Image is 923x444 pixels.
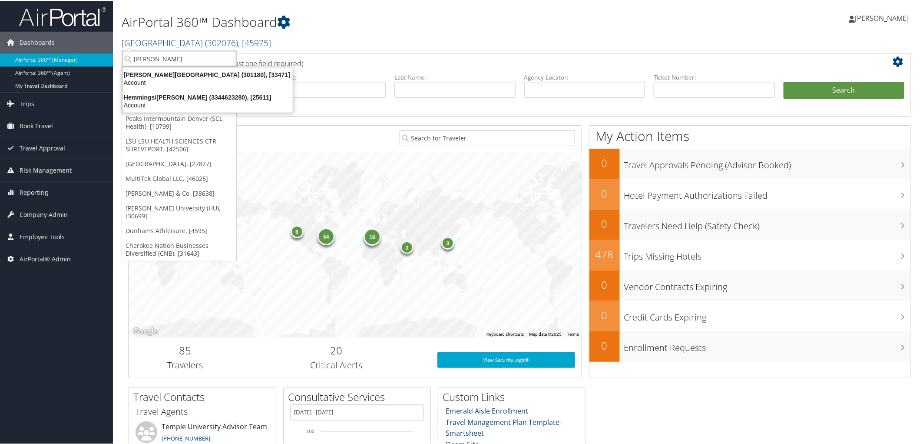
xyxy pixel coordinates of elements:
[589,239,911,270] a: 478Trips Missing Hotels
[135,342,235,357] h2: 85
[20,181,48,203] span: Reporting
[589,155,620,170] h2: 0
[122,223,236,237] a: Dunhams Athleisure, [4595]
[220,58,303,67] span: (at least one field required)
[529,331,562,336] span: Map data ©2025
[624,306,911,323] h3: Credit Cards Expiring
[624,215,911,231] h3: Travelers Need Help (Safety Check)
[446,417,562,437] a: Travel Management Plan Template- Smartsheet
[162,434,210,441] a: [PHONE_NUMBER]
[20,203,68,225] span: Company Admin
[122,237,236,260] a: Cherokee Nation Businesses Diversified (CNB), [31643]
[589,216,620,230] h2: 0
[288,389,430,404] h2: Consultative Services
[589,330,911,361] a: 0Enrollment Requests
[624,245,911,262] h3: Trips Missing Hotels
[290,224,303,237] div: 6
[486,330,524,337] button: Keyboard shortcuts
[131,325,159,337] img: Google
[849,4,918,30] a: [PERSON_NAME]
[589,277,620,291] h2: 0
[589,178,911,209] a: 0Hotel Payment Authorizations Failed
[136,405,269,417] h3: Travel Agents
[122,156,236,170] a: [GEOGRAPHIC_DATA], [27827]
[133,389,276,404] h2: Travel Contacts
[205,36,238,48] span: ( 302076 )
[855,13,909,22] span: [PERSON_NAME]
[20,137,65,158] span: Travel Approval
[20,114,53,136] span: Book Travel
[524,72,645,81] label: Agency Locator:
[248,342,424,357] h2: 20
[135,358,235,371] h3: Travelers
[20,247,71,269] span: AirPortal® Admin
[117,78,298,86] div: Account
[441,236,454,249] div: 3
[122,170,236,185] a: MultiTek Global LLC, [46025]
[624,184,911,201] h3: Hotel Payment Authorizations Failed
[20,159,72,180] span: Risk Management
[589,126,911,144] h1: My Action Items
[567,331,579,336] a: Terms (opens in new tab)
[589,270,911,300] a: 0Vendor Contracts Expiring
[364,227,381,244] div: 19
[122,50,236,66] input: Search Accounts
[589,209,911,239] a: 0Travelers Need Help (Safety Check)
[784,81,905,98] button: Search
[265,72,386,81] label: First Name:
[248,358,424,371] h3: Critical Alerts
[135,54,839,69] h2: Airtinerary Lookup
[654,72,775,81] label: Ticket Number:
[318,227,335,244] div: 54
[122,200,236,223] a: [PERSON_NAME] University (HU), [30699]
[589,307,620,322] h2: 0
[238,36,271,48] span: , [ 45975 ]
[117,70,298,78] div: [PERSON_NAME][GEOGRAPHIC_DATA] (301180), [33471]
[589,337,620,352] h2: 0
[589,246,620,261] h2: 478
[624,276,911,292] h3: Vendor Contracts Expiring
[122,36,271,48] a: [GEOGRAPHIC_DATA]
[122,133,236,156] a: LSU LSU HEALTH SCIENCES CTR SHREVEPORT, [42506]
[437,351,576,367] a: View SecurityLogic®
[19,6,106,26] img: airportal-logo.png
[400,240,413,253] div: 3
[117,100,298,108] div: Account
[624,154,911,170] h3: Travel Approvals Pending (Advisor Booked)
[589,185,620,200] h2: 0
[589,300,911,330] a: 0Credit Cards Expiring
[131,325,159,337] a: Open this area in Google Maps (opens a new window)
[117,93,298,100] div: Hemmings/[PERSON_NAME] (3344623280), [25611]
[400,129,576,145] input: Search for Traveler
[20,31,55,53] span: Dashboards
[443,389,585,404] h2: Custom Links
[122,110,236,133] a: Peaks Intermountain Denver (SCL Health), [10799]
[307,428,314,433] tspan: 100
[122,185,236,200] a: [PERSON_NAME] & Co, [38638]
[20,92,34,114] span: Trips
[122,12,652,30] h1: AirPortal 360™ Dashboard
[394,72,516,81] label: Last Name:
[20,225,65,247] span: Employee Tools
[589,148,911,178] a: 0Travel Approvals Pending (Advisor Booked)
[446,405,529,415] a: Emerald Aisle Enrollment
[624,337,911,353] h3: Enrollment Requests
